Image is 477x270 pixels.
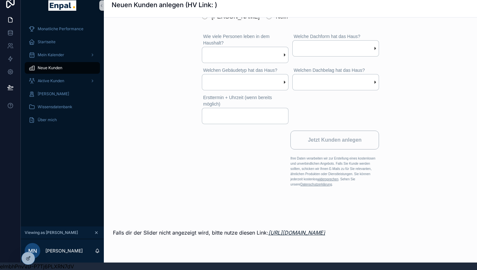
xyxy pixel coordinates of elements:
[48,0,76,11] img: App logo
[21,19,104,134] div: scrollable content
[38,78,64,84] span: Aktive Kunden
[25,23,100,35] a: Monatliche Performance
[25,75,100,87] a: Aktive Kunden
[25,49,100,61] a: Mein Kalender
[25,101,100,113] a: Wissensdatenbank
[113,229,325,237] p: Falls dir der Slider nicht angezeigt wird, bitte nutze diesen Link:
[38,117,57,122] span: Über mich
[38,52,64,58] span: Mein Kalender
[25,62,100,74] a: Neue Kunden
[38,39,55,45] span: Startseite
[25,88,100,100] a: [PERSON_NAME]
[268,229,325,236] a: [URL][DOMAIN_NAME]
[38,104,72,109] span: Wissensdatenbank
[28,247,37,255] span: MN
[38,91,69,96] span: [PERSON_NAME]
[45,248,83,254] p: [PERSON_NAME]
[25,230,78,235] span: Viewing as [PERSON_NAME]
[112,0,217,9] h1: Neuen Kunden anlegen (HV Link: )
[38,65,62,71] span: Neue Kunden
[38,26,83,32] span: Monatliche Performance
[25,36,100,48] a: Startseite
[25,114,100,126] a: Über mich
